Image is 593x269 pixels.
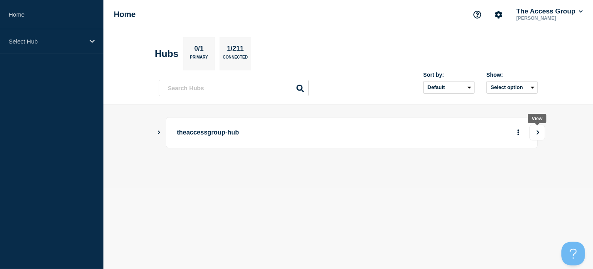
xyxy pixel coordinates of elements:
[114,10,136,19] h1: Home
[157,130,161,136] button: Show Connected Hubs
[155,48,178,59] h2: Hubs
[190,55,208,63] p: Primary
[159,80,309,96] input: Search Hubs
[515,8,584,15] button: The Access Group
[515,15,584,21] p: [PERSON_NAME]
[529,125,545,140] button: View
[423,72,475,78] div: Sort by:
[490,6,507,23] button: Account settings
[191,45,207,55] p: 0/1
[561,242,585,265] iframe: Help Scout Beacon - Open
[486,81,538,94] button: Select option
[513,125,524,140] button: More actions
[224,45,247,55] p: 1/211
[486,72,538,78] div: Show:
[9,38,84,45] p: Select Hub
[469,6,486,23] button: Support
[532,116,542,121] div: View
[223,55,248,63] p: Connected
[423,81,475,94] select: Sort by
[177,125,395,140] p: theaccessgroup-hub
